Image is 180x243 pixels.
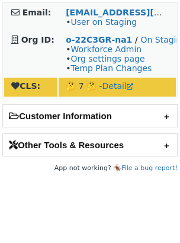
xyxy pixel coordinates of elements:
a: Org settings page [70,54,144,63]
td: 🤔 7 🤔 - [59,78,176,97]
span: • • • [66,44,152,73]
strong: / [135,35,138,44]
h2: Customer Information [3,105,177,127]
strong: Org ID: [21,35,54,44]
span: • [66,17,137,27]
a: o-22C3GR-na1 [66,35,132,44]
a: User on Staging [70,17,137,27]
a: Workforce Admin [70,44,142,54]
a: Detail [102,81,133,91]
h2: Other Tools & Resources [3,134,177,156]
strong: Email: [22,8,52,17]
a: File a bug report! [121,164,178,172]
strong: CLS: [11,81,40,91]
footer: App not working? 🪳 [2,162,178,174]
a: Temp Plan Changes [70,63,152,73]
